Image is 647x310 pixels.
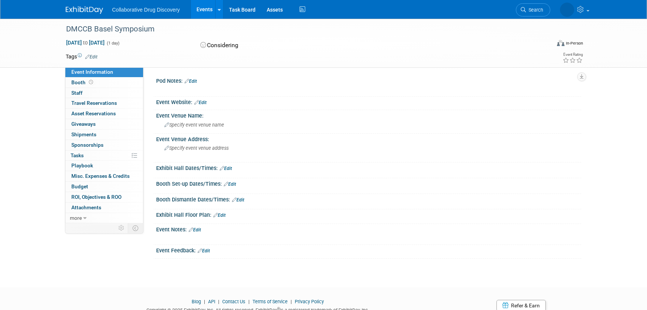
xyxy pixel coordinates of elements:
[65,67,143,77] a: Event Information
[65,130,143,140] a: Shipments
[128,223,143,233] td: Toggle Event Tabs
[71,204,101,210] span: Attachments
[106,41,120,46] span: (1 day)
[71,173,130,179] span: Misc. Expenses & Credits
[71,162,93,168] span: Playbook
[566,40,583,46] div: In-Person
[65,171,143,181] a: Misc. Expenses & Credits
[85,54,97,60] a: Edit
[71,79,95,85] span: Booth
[71,90,83,96] span: Staff
[71,100,117,106] span: Travel Reservations
[189,227,201,232] a: Edit
[156,134,581,143] div: Event Venue Address:
[71,131,96,137] span: Shipments
[156,110,581,119] div: Event Venue Name:
[222,299,245,304] a: Contact Us
[156,75,581,85] div: Pod Notes:
[156,178,581,188] div: Booth Set-up Dates/Times:
[156,209,581,219] div: Exhibit Hall Floor Plan:
[65,98,143,108] a: Travel Reservations
[71,69,113,75] span: Event Information
[71,110,116,116] span: Asset Reservations
[192,299,201,304] a: Blog
[198,248,210,253] a: Edit
[70,215,82,221] span: more
[198,39,363,52] div: Considering
[87,79,95,85] span: Booth not reserved yet
[247,299,251,304] span: |
[560,3,574,17] img: Mel Berg
[289,299,294,304] span: |
[216,299,221,304] span: |
[115,223,128,233] td: Personalize Event Tab Strip
[164,145,229,151] span: Specify event venue address
[112,7,180,13] span: Collaborative Drug Discovery
[65,213,143,223] a: more
[71,121,96,127] span: Giveaways
[66,6,103,14] img: ExhibitDay
[232,197,244,203] a: Edit
[506,39,583,50] div: Event Format
[557,40,564,46] img: Format-Inperson.png
[65,182,143,192] a: Budget
[516,3,550,16] a: Search
[156,245,581,255] div: Event Feedback:
[71,194,121,200] span: ROI, Objectives & ROO
[71,183,88,189] span: Budget
[65,88,143,98] a: Staff
[65,119,143,129] a: Giveaways
[156,162,581,172] div: Exhibit Hall Dates/Times:
[65,151,143,161] a: Tasks
[66,39,105,46] span: [DATE] [DATE]
[65,77,143,88] a: Booth
[185,79,197,84] a: Edit
[65,140,143,150] a: Sponsorships
[526,7,543,13] span: Search
[65,109,143,119] a: Asset Reservations
[65,192,143,202] a: ROI, Objectives & ROO
[156,224,581,234] div: Event Notes:
[224,182,236,187] a: Edit
[253,299,288,304] a: Terms of Service
[213,213,226,218] a: Edit
[202,299,207,304] span: |
[66,53,97,60] td: Tags
[65,203,143,213] a: Attachments
[164,122,224,128] span: Specify event venue name
[64,22,539,36] div: DMCCB Basel Symposium
[82,40,89,46] span: to
[208,299,215,304] a: API
[65,161,143,171] a: Playbook
[156,97,581,106] div: Event Website:
[194,100,207,105] a: Edit
[71,152,84,158] span: Tasks
[71,142,103,148] span: Sponsorships
[220,166,232,171] a: Edit
[295,299,324,304] a: Privacy Policy
[156,194,581,204] div: Booth Dismantle Dates/Times:
[563,53,583,57] div: Event Rating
